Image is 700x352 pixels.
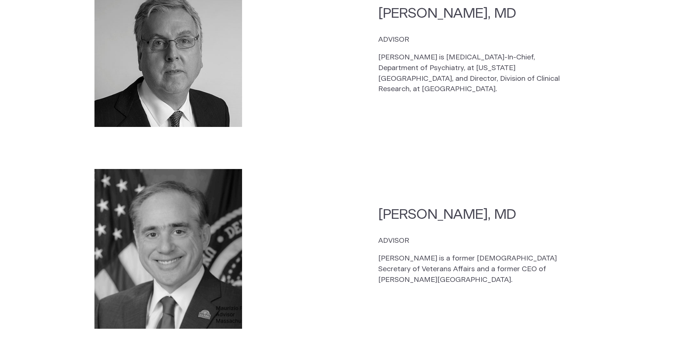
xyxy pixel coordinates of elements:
h2: [PERSON_NAME], MD [378,4,577,23]
p: [PERSON_NAME] is [MEDICAL_DATA]-In-Chief, Department of Psychiatry, at [US_STATE][GEOGRAPHIC_DATA... [378,52,577,95]
p: ADVISOR [378,35,577,45]
h2: [PERSON_NAME], MD [378,205,577,224]
p: [PERSON_NAME] is a former [DEMOGRAPHIC_DATA] Secretary of Veterans Affairs and a former CEO of [P... [378,253,577,285]
p: ADVISOR [378,236,577,246]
